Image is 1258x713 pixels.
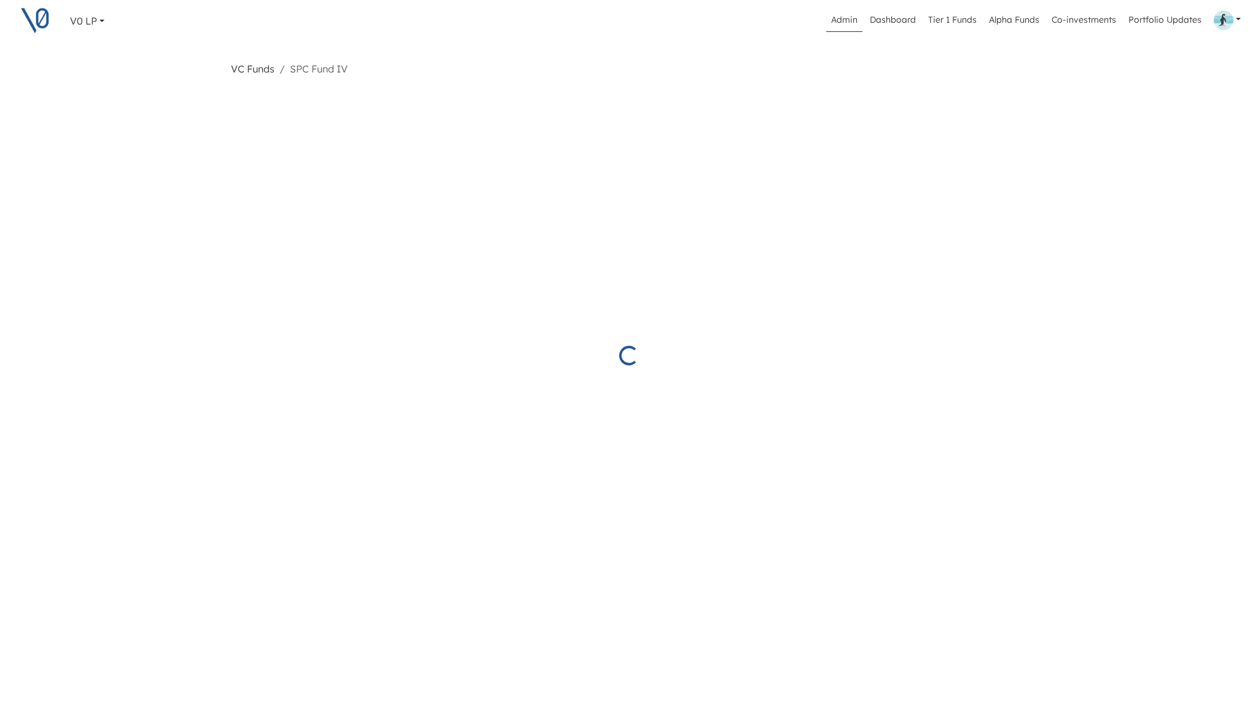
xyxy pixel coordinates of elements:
img: V0 logo [20,5,50,36]
a: Co-investments [1047,9,1121,32]
a: Tier 1 Funds [923,9,982,32]
li: SPC Fund IV [275,61,348,76]
a: VC Funds [231,63,275,75]
a: Alpha Funds [984,9,1044,32]
img: Profile [1214,10,1233,30]
span: V0 LP [70,15,97,27]
nav: breadcrumb [231,61,1027,76]
a: Dashboard [865,9,921,32]
a: Portfolio Updates [1123,9,1206,32]
a: Admin [826,9,862,32]
a: V0 LP [65,9,109,33]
